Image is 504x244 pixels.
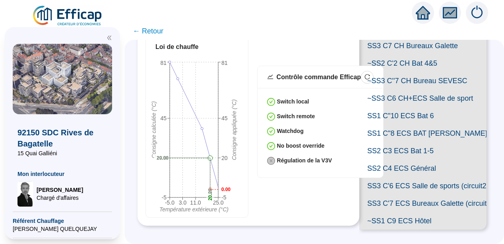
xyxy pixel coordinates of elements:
[359,125,487,142] span: SS1 C"8 ECS BAT [PERSON_NAME]
[277,128,304,134] strong: Watchdog
[466,2,488,24] img: alerts
[277,98,309,105] strong: Switch local
[277,157,332,164] strong: Régulation de la V3V
[190,199,201,206] tspan: 11.0
[416,6,430,20] span: home
[221,194,227,201] tspan: -5
[17,181,33,207] img: Chargé d'affaires
[17,127,107,149] span: 92150 SDC Rives de Bagatelle
[221,154,228,161] tspan: 20
[133,25,163,37] span: ← Retour
[359,160,487,177] span: SS2 C4 ECS Général
[359,55,487,72] span: ~SS2 C'2 CH Bat 4&5
[151,101,157,158] tspan: Consigne calculée (°C)
[267,113,275,121] span: check-circle
[213,199,223,206] tspan: 25.0
[207,188,213,200] text: 20.03
[162,194,167,201] tspan: -5
[359,37,487,55] span: SS3 C7 CH Bureaux Galette
[32,5,104,27] img: efficap energie logo
[277,113,315,119] strong: Switch remote
[221,60,228,66] tspan: 81
[17,170,107,178] span: Mon interlocuteur
[277,72,361,82] div: Contrôle commande Efficap
[37,194,83,202] span: Chargé d'affaires
[267,98,275,106] span: check-circle
[359,142,487,160] span: SS2 C3 ECS Bat 1-5
[231,100,237,160] tspan: Consigne appliquée (°C)
[13,217,112,225] span: Référent Chauffage
[359,212,487,230] span: ~SS1 C9 ECS Hôtel
[267,157,275,165] span: close-circle
[267,127,275,135] span: check-circle
[13,225,112,233] span: [PERSON_NAME] QUELQUEJAY
[157,155,169,160] text: 20.00
[160,115,167,121] tspan: 45
[155,42,238,52] div: Loi de chauffe
[359,195,487,212] span: SS3 C'7 ECS Bureaux Galette (circuit 1)
[359,72,487,90] span: ~SS3 C''7 CH Bureau SEVESC
[221,115,228,121] tspan: 45
[443,6,457,20] span: fund
[207,188,213,194] text: 20
[159,206,229,213] tspan: Température extérieure (°C)
[359,107,487,125] span: SS1 C"10 ECS Bat 6
[165,199,174,206] tspan: -5.0
[359,90,487,107] span: ~SS3 C6 CH+ECS Salle de sport
[107,35,112,41] span: double-left
[221,187,231,192] text: 0.00
[277,142,325,149] strong: No boost override
[267,142,275,150] span: check-circle
[37,186,83,194] span: [PERSON_NAME]
[179,199,187,206] tspan: 3.0
[17,149,107,157] span: 15 Quai Galliéni
[359,177,487,195] span: SS3 C'6 ECS Salle de sports (circuit2)
[160,60,167,66] tspan: 81
[267,74,273,80] span: stock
